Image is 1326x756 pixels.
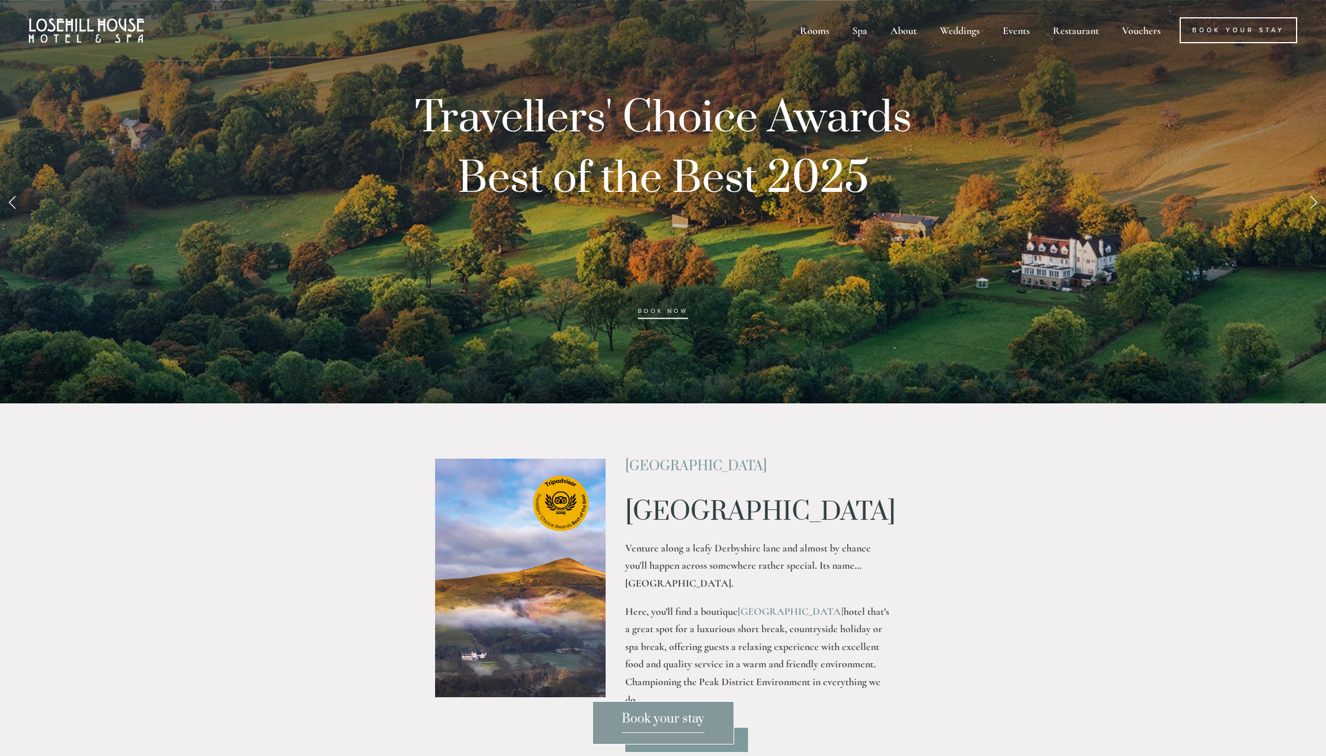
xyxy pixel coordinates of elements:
img: Losehill House [29,18,144,43]
p: Venture along a leafy Derbyshire lane and almost by chance you'll happen across somewhere rather ... [625,539,891,592]
a: Vouchers [1112,17,1171,43]
h1: [GEOGRAPHIC_DATA] [625,498,891,527]
div: Restaurant [1042,17,1109,43]
span: Book your stay [622,711,704,733]
p: Here, you’ll find a boutique hotel that’s a great spot for a luxurious short break, countryside h... [625,603,891,709]
div: Events [992,17,1040,43]
a: BOOK NOW [638,308,687,319]
a: Next Slide [1301,184,1326,219]
a: Book your stay [592,701,734,744]
h2: [GEOGRAPHIC_DATA] [625,459,891,474]
p: Travellers' Choice Awards Best of the Best 2025 [369,88,957,330]
a: Book Your Stay [1180,17,1297,43]
div: Weddings [930,17,990,43]
div: Spa [842,17,878,43]
div: Rooms [789,17,840,43]
a: [GEOGRAPHIC_DATA] [738,605,844,618]
div: About [880,17,927,43]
